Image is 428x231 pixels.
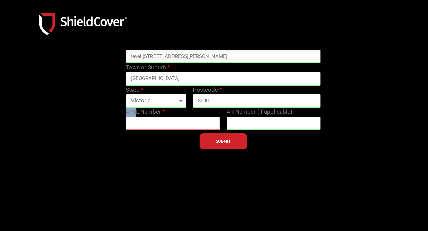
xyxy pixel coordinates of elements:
span: SUBMIT [216,141,231,142]
label: Town or Suburb [126,63,169,72]
label: AR Number (if applicable) [227,108,292,117]
button: SUBMIT [200,133,247,149]
img: Shield-Cover-Underwriting-Australia-logo-full [39,13,127,35]
label: State [126,86,143,94]
label: Postcode [193,86,221,94]
label: AFSL Number [126,108,164,117]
